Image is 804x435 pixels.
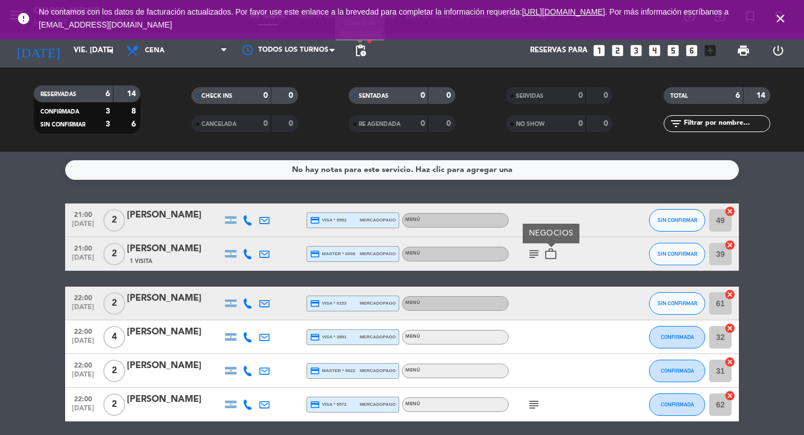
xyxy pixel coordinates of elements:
i: credit_card [310,366,320,376]
span: 2 [103,209,125,232]
strong: 0 [289,92,295,99]
div: [PERSON_NAME] [127,242,222,256]
span: 22:00 [69,358,97,371]
span: TOTAL [670,93,688,99]
button: SIN CONFIRMAR [649,209,705,232]
i: add_box [703,43,718,58]
span: print [737,44,750,57]
strong: 0 [604,120,610,128]
span: 2 [103,393,125,416]
span: mercadopago [360,300,396,307]
span: mercadopago [360,367,396,374]
span: 4 [103,326,125,348]
i: credit_card [310,332,320,342]
span: 2 [103,360,125,382]
span: No contamos con los datos de facturación actualizados. Por favor use este enlance a la brevedad p... [39,7,729,29]
i: cancel [724,239,736,251]
i: looks_4 [647,43,662,58]
i: error [17,12,30,25]
strong: 6 [736,92,740,99]
span: SERVIDAS [516,93,543,99]
span: [DATE] [69,254,97,267]
span: [DATE] [69,337,97,350]
i: credit_card [310,249,320,259]
span: visa * 9592 [310,215,346,225]
span: Reservas para [530,46,588,55]
i: subject [527,398,541,411]
strong: 0 [604,92,610,99]
span: RE AGENDADA [359,121,400,127]
button: SIN CONFIRMAR [649,243,705,265]
span: SENTADAS [359,93,389,99]
span: MENÚ [405,301,420,305]
span: [DATE] [69,303,97,316]
span: [DATE] [69,220,97,233]
div: [PERSON_NAME] [127,392,222,407]
i: arrow_drop_down [104,44,118,57]
span: CONFIRMADA [661,401,694,407]
span: NO SHOW [516,121,545,127]
strong: 14 [127,90,138,98]
div: [PERSON_NAME] [127,325,222,339]
span: SIN CONFIRMAR [657,251,697,257]
div: [PERSON_NAME] [127,359,222,373]
i: looks_6 [684,43,699,58]
i: subject [527,247,541,261]
span: mercadopago [360,333,396,341]
i: cancel [724,390,736,401]
span: SIN CONFIRMAR [657,217,697,223]
div: NEGOCIOS [523,224,579,243]
i: filter_list [669,117,683,130]
i: looks_one [592,43,606,58]
div: No hay notas para este servicio. Haz clic para agregar una [292,164,513,176]
strong: 14 [756,92,768,99]
input: Filtrar por nombre... [683,117,770,130]
a: [URL][DOMAIN_NAME] [522,7,605,16]
span: [DATE] [69,405,97,418]
span: 2 [103,292,125,315]
strong: 0 [263,120,268,128]
span: visa * 0153 [310,298,346,309]
span: MENÚ [405,217,420,222]
span: MENÚ [405,334,420,339]
strong: 0 [289,120,295,128]
strong: 0 [263,92,268,99]
i: work_outline [544,247,558,261]
span: MENÚ [405,402,420,406]
div: [PERSON_NAME] [127,208,222,223]
button: CONFIRMADA [649,360,705,382]
div: LOG OUT [761,34,796,67]
span: CANCELADA [202,121,236,127]
span: 22:00 [69,392,97,405]
strong: 8 [131,107,138,115]
span: MENÚ [405,251,420,256]
i: power_settings_new [771,44,785,57]
span: master * 9022 [310,366,355,376]
span: mercadopago [360,250,396,257]
i: credit_card [310,400,320,410]
strong: 0 [578,92,583,99]
span: CONFIRMADA [661,334,694,340]
span: [DATE] [69,371,97,384]
strong: 3 [106,107,110,115]
i: close [774,12,787,25]
i: cancel [724,356,736,368]
span: MENÚ [405,368,420,373]
strong: 0 [421,92,425,99]
i: [DATE] [8,38,68,63]
span: 2 [103,243,125,265]
span: pending_actions [354,44,367,57]
div: [PERSON_NAME] [127,291,222,306]
span: SIN CONFIRMAR [657,300,697,306]
strong: 6 [106,90,110,98]
i: looks_two [610,43,625,58]
span: SIN CONFIRMAR [40,122,85,128]
strong: 6 [131,120,138,128]
a: . Por más información escríbanos a [EMAIL_ADDRESS][DOMAIN_NAME] [39,7,729,29]
strong: 0 [578,120,583,128]
strong: 0 [446,120,453,128]
span: visa * 5572 [310,400,346,410]
i: cancel [724,206,736,217]
button: CONFIRMADA [649,393,705,416]
span: 21:00 [69,241,97,254]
